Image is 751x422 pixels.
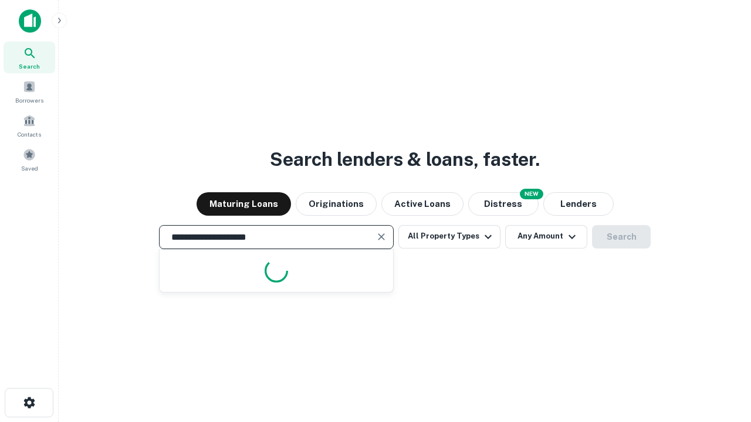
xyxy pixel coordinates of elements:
button: Any Amount [505,225,587,249]
iframe: Chat Widget [692,328,751,384]
span: Saved [21,164,38,173]
span: Borrowers [15,96,43,105]
img: capitalize-icon.png [19,9,41,33]
a: Search [4,42,55,73]
span: Contacts [18,130,41,139]
button: All Property Types [398,225,500,249]
h3: Search lenders & loans, faster. [270,145,540,173]
div: NEW [520,189,543,199]
button: Originations [296,192,377,216]
span: Search [19,62,40,71]
a: Saved [4,144,55,175]
button: Clear [373,229,390,245]
button: Maturing Loans [197,192,291,216]
a: Borrowers [4,76,55,107]
button: Search distressed loans with lien and other non-mortgage details. [468,192,539,216]
a: Contacts [4,110,55,141]
button: Active Loans [381,192,464,216]
button: Lenders [543,192,614,216]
